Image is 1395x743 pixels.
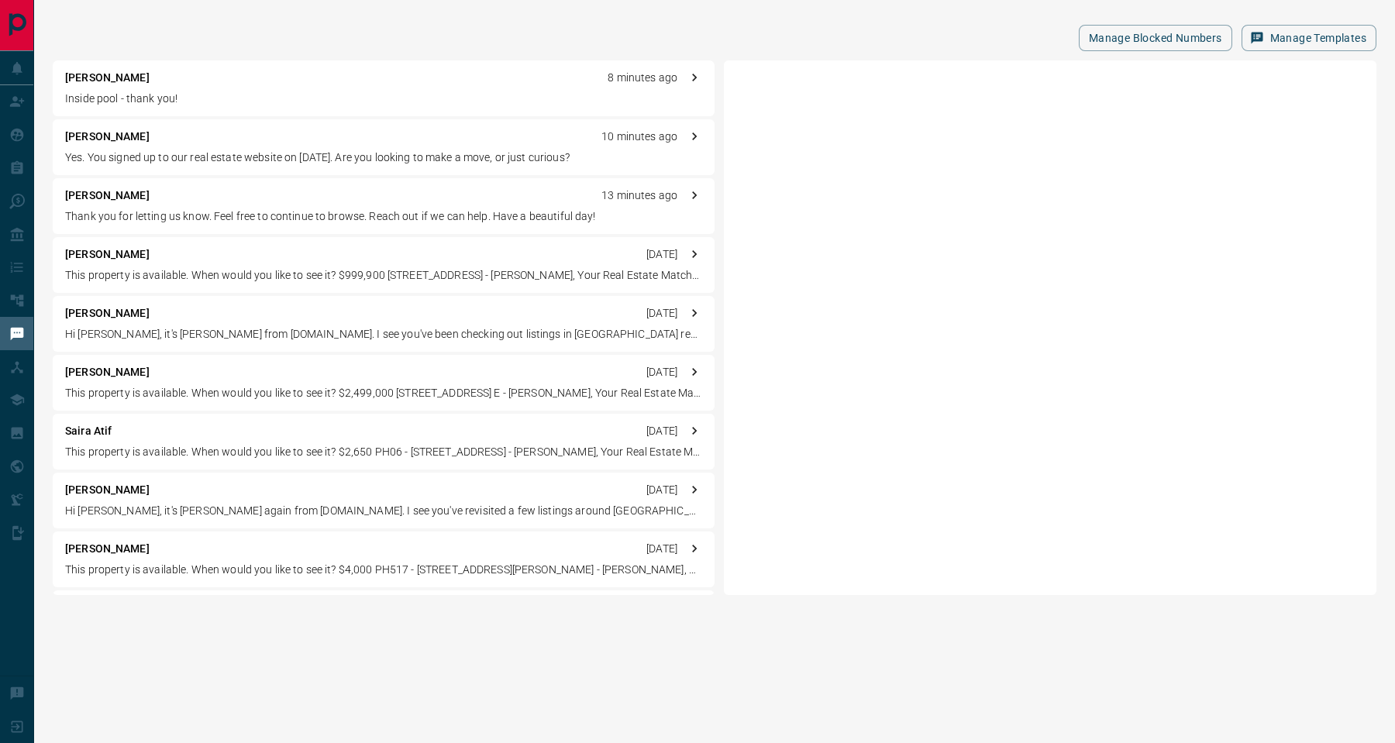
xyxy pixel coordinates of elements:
[646,246,677,263] p: [DATE]
[65,482,150,498] p: [PERSON_NAME]
[646,423,677,439] p: [DATE]
[646,305,677,322] p: [DATE]
[65,364,150,380] p: [PERSON_NAME]
[65,326,702,342] p: Hi [PERSON_NAME], it's [PERSON_NAME] from [DOMAIN_NAME]. I see you've been checking out listings ...
[65,267,702,284] p: This property is available. When would you like to see it? $999,900 [STREET_ADDRESS] - [PERSON_NA...
[65,444,702,460] p: This property is available. When would you like to see it? $2,650 PH06 - [STREET_ADDRESS] - [PERS...
[646,541,677,557] p: [DATE]
[601,187,677,204] p: 13 minutes ago
[65,246,150,263] p: [PERSON_NAME]
[65,129,150,145] p: [PERSON_NAME]
[65,70,150,86] p: [PERSON_NAME]
[1079,25,1232,51] button: Manage Blocked Numbers
[601,129,677,145] p: 10 minutes ago
[65,91,702,107] p: Inside pool - thank you!
[65,423,112,439] p: Saira Atif
[65,541,150,557] p: [PERSON_NAME]
[608,70,677,86] p: 8 minutes ago
[65,208,702,225] p: Thank you for letting us know. Feel free to continue to browse. Reach out if we can help. Have a ...
[65,562,702,578] p: This property is available. When would you like to see it? $4,000 PH517 - [STREET_ADDRESS][PERSON...
[646,364,677,380] p: [DATE]
[646,482,677,498] p: [DATE]
[65,503,702,519] p: Hi [PERSON_NAME], it's [PERSON_NAME] again from [DOMAIN_NAME]. I see you've revisited a few listi...
[1242,25,1376,51] button: Manage Templates
[65,150,702,166] p: Yes. You signed up to our real estate website on [DATE]. Are you looking to make a move, or just ...
[65,305,150,322] p: [PERSON_NAME]
[65,187,150,204] p: [PERSON_NAME]
[65,385,702,401] p: This property is available. When would you like to see it? $2,499,000 [STREET_ADDRESS] E - [PERSO...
